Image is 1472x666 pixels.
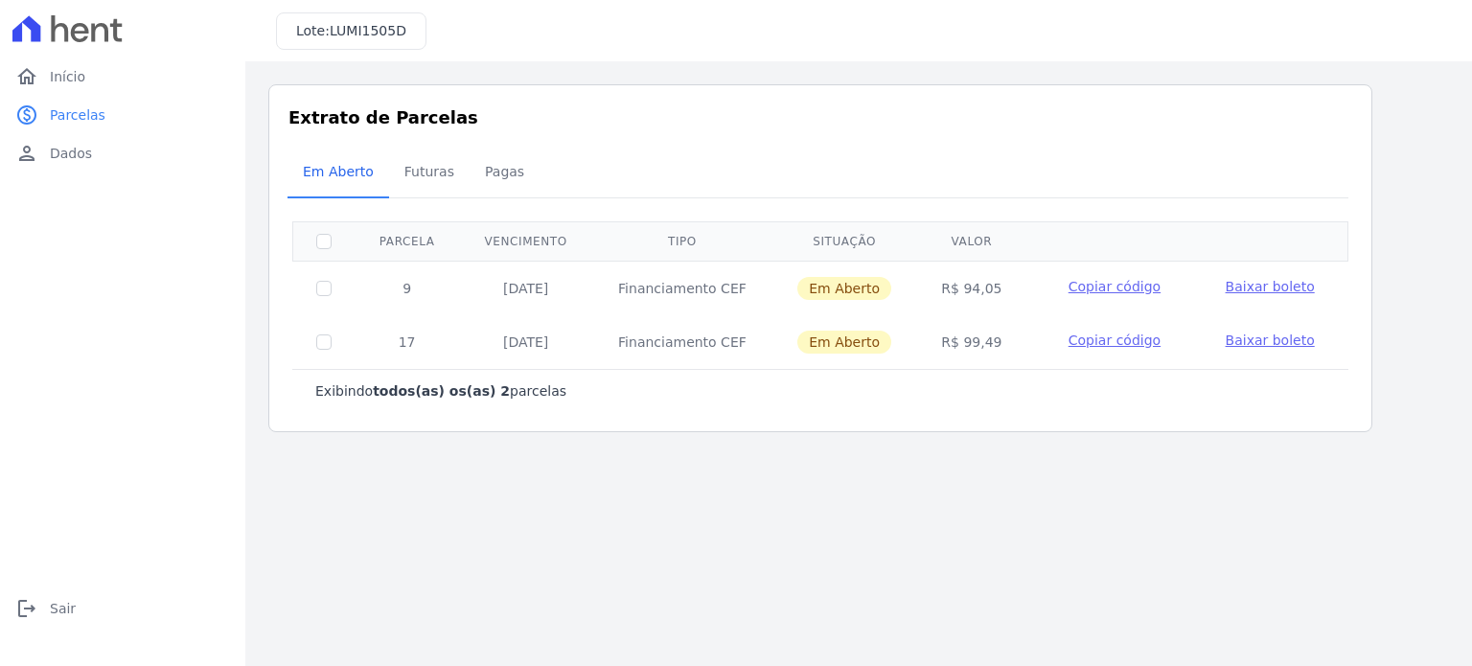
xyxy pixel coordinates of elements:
i: paid [15,103,38,126]
span: Em Aberto [797,331,891,354]
span: Sair [50,599,76,618]
span: Copiar código [1069,333,1161,348]
i: person [15,142,38,165]
td: R$ 99,49 [916,315,1026,369]
th: Tipo [592,221,772,261]
span: Em Aberto [797,277,891,300]
button: Copiar código [1049,331,1179,350]
h3: Lote: [296,21,406,41]
td: Financiamento CEF [592,315,772,369]
th: Parcela [355,221,459,261]
i: logout [15,597,38,620]
a: homeInício [8,57,238,96]
td: [DATE] [459,261,592,315]
b: todos(as) os(as) 2 [373,383,510,399]
a: personDados [8,134,238,172]
td: R$ 94,05 [916,261,1026,315]
span: Copiar código [1069,279,1161,294]
a: paidParcelas [8,96,238,134]
a: logoutSair [8,589,238,628]
a: Baixar boleto [1226,331,1315,350]
span: Pagas [473,152,536,191]
th: Vencimento [459,221,592,261]
a: Futuras [389,149,470,198]
h3: Extrato de Parcelas [288,104,1352,130]
td: Financiamento CEF [592,261,772,315]
span: Baixar boleto [1226,333,1315,348]
span: Início [50,67,85,86]
span: Baixar boleto [1226,279,1315,294]
td: 9 [355,261,459,315]
i: home [15,65,38,88]
a: Pagas [470,149,540,198]
button: Copiar código [1049,277,1179,296]
span: Futuras [393,152,466,191]
a: Em Aberto [287,149,389,198]
td: [DATE] [459,315,592,369]
span: Parcelas [50,105,105,125]
span: LUMI1505D [330,23,406,38]
th: Situação [772,221,917,261]
a: Baixar boleto [1226,277,1315,296]
span: Dados [50,144,92,163]
td: 17 [355,315,459,369]
th: Valor [916,221,1026,261]
p: Exibindo parcelas [315,381,566,401]
span: Em Aberto [291,152,385,191]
